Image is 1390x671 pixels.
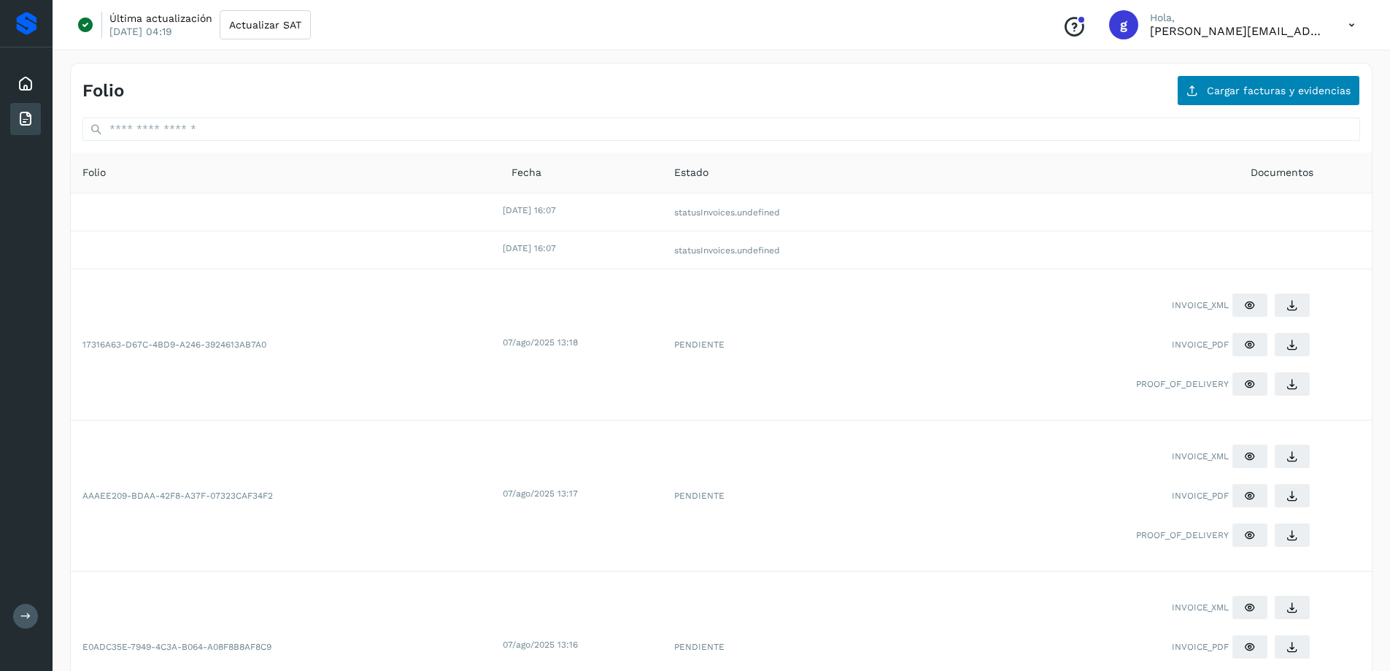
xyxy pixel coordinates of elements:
td: statusInvoices.undefined [663,231,922,269]
span: INVOICE_XML [1172,450,1229,463]
div: [DATE] 16:07 [503,204,660,217]
p: Hola, [1150,12,1325,24]
td: AAAEE209-BDAA-42F8-A37F-07323CAF34F2 [71,421,500,572]
button: Cargar facturas y evidencias [1177,75,1360,106]
span: INVOICE_PDF [1172,338,1229,351]
span: Folio [82,165,106,180]
button: Actualizar SAT [220,10,311,39]
td: PENDIENTE [663,421,922,572]
span: Actualizar SAT [229,20,301,30]
td: statusInvoices.undefined [663,193,922,231]
p: gabriela.velasco@aldex.mx [1150,24,1325,38]
td: 17316A63-D67C-4BD9-A246-3924613AB7A0 [71,269,500,421]
span: INVOICE_PDF [1172,640,1229,653]
span: Documentos [1251,165,1313,180]
div: 07/ago/2025 13:16 [503,638,660,651]
span: INVOICE_PDF [1172,489,1229,502]
div: 07/ago/2025 13:18 [503,336,660,349]
td: PENDIENTE [663,269,922,421]
div: 07/ago/2025 13:17 [503,487,660,500]
span: INVOICE_XML [1172,299,1229,312]
p: [DATE] 04:19 [109,25,172,38]
span: PROOF_OF_DELIVERY [1136,529,1229,542]
span: Cargar facturas y evidencias [1207,85,1351,96]
div: Inicio [10,68,41,100]
div: Facturas [10,103,41,135]
p: Última actualización [109,12,212,25]
span: INVOICE_XML [1172,601,1229,614]
h4: Folio [82,80,124,101]
span: Estado [674,165,708,180]
span: Fecha [511,165,541,180]
div: [DATE] 16:07 [503,242,660,255]
span: PROOF_OF_DELIVERY [1136,377,1229,391]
